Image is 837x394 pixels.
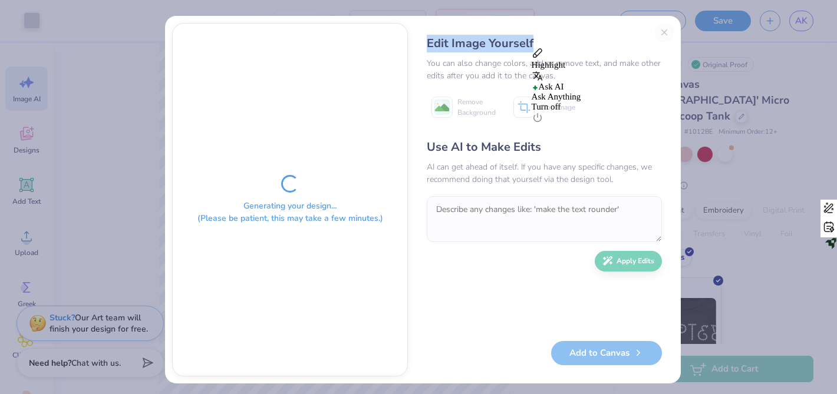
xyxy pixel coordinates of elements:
[532,82,581,92] div: Ask AI
[532,102,581,112] div: Turn off
[427,57,662,82] div: You can also change colors, add or remove text, and make other edits after you add it to the canvas.
[427,161,662,186] div: AI can get ahead of itself. If you have any specific changes, we recommend doing that yourself vi...
[509,92,582,122] button: Crop Image
[427,35,662,52] div: Edit Image Yourself
[427,138,662,156] div: Use AI to Make Edits
[457,97,496,118] span: Remove Background
[532,60,581,70] div: Highlight
[427,92,500,122] button: Remove Background
[197,200,383,224] div: Generating your design... (Please be patient, this may take a few minutes.)
[532,92,581,102] div: Ask Anything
